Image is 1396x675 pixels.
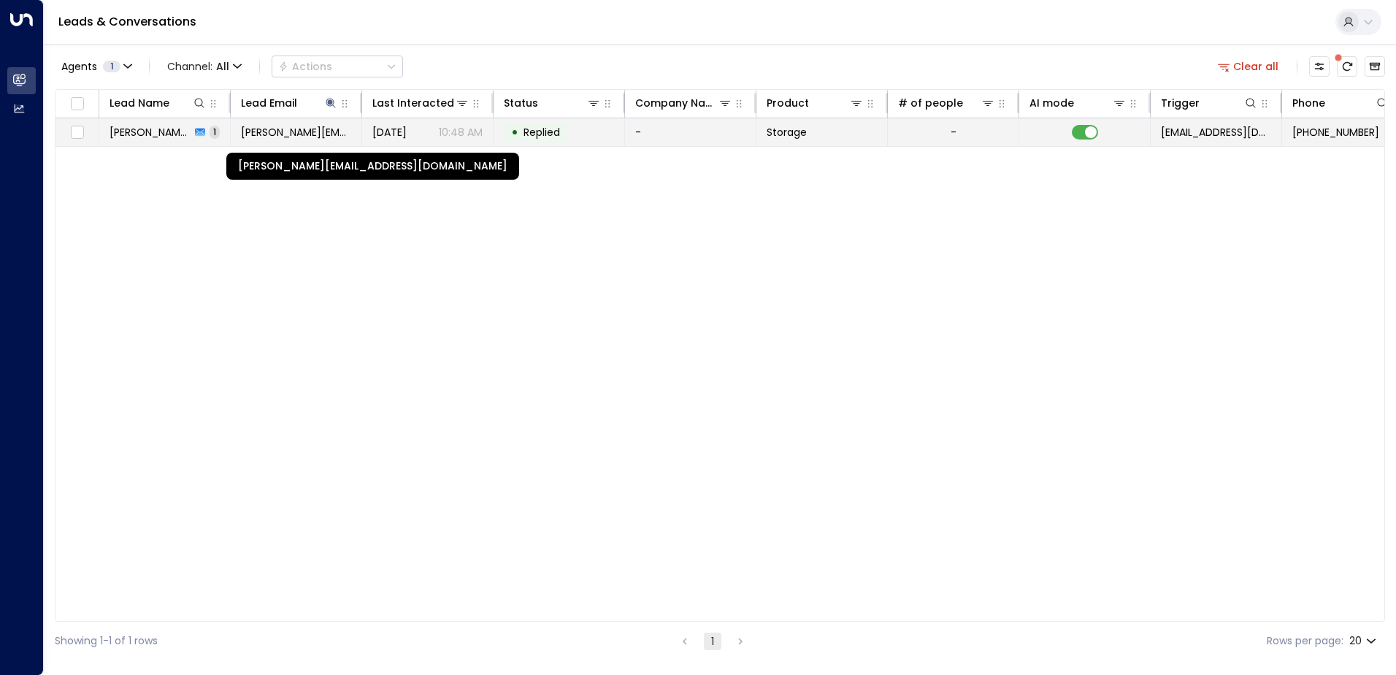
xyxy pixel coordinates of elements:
[216,61,229,72] span: All
[372,94,454,112] div: Last Interacted
[110,94,169,112] div: Lead Name
[1212,56,1285,77] button: Clear all
[898,94,995,112] div: # of people
[161,56,248,77] span: Channel:
[1292,94,1389,112] div: Phone
[635,94,732,112] div: Company Name
[241,94,338,112] div: Lead Email
[55,56,137,77] button: Agents1
[110,94,207,112] div: Lead Name
[226,153,519,180] div: [PERSON_NAME][EMAIL_ADDRESS][DOMAIN_NAME]
[1267,633,1343,649] label: Rows per page:
[103,61,120,72] span: 1
[110,125,191,140] span: Tara Baker Hill
[523,125,560,140] span: Replied
[1161,94,1200,112] div: Trigger
[272,56,403,77] div: Button group with a nested menu
[1161,125,1271,140] span: leads@space-station.co.uk
[675,632,750,650] nav: pagination navigation
[61,61,97,72] span: Agents
[1292,125,1379,140] span: +447971104235
[241,94,297,112] div: Lead Email
[767,94,864,112] div: Product
[511,120,518,145] div: •
[767,94,809,112] div: Product
[372,125,407,140] span: Yesterday
[439,125,483,140] p: 10:48 AM
[372,94,469,112] div: Last Interacted
[1161,94,1258,112] div: Trigger
[1349,630,1379,652] div: 20
[1029,94,1074,112] div: AI mode
[68,95,86,113] span: Toggle select all
[241,125,351,140] span: tara@ownhouse.co.Uk
[898,94,963,112] div: # of people
[210,126,220,138] span: 1
[951,125,956,140] div: -
[625,118,756,146] td: -
[1365,56,1385,77] button: Archived Leads
[161,56,248,77] button: Channel:All
[1029,94,1127,112] div: AI mode
[278,60,332,73] div: Actions
[635,94,718,112] div: Company Name
[272,56,403,77] button: Actions
[1309,56,1330,77] button: Customize
[767,125,807,140] span: Storage
[704,633,721,650] button: page 1
[1292,94,1325,112] div: Phone
[504,94,601,112] div: Status
[68,123,86,142] span: Toggle select row
[55,633,158,649] div: Showing 1-1 of 1 rows
[504,94,538,112] div: Status
[58,13,196,30] a: Leads & Conversations
[1337,56,1357,77] span: There are new threads available. Refresh the grid to view the latest updates.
